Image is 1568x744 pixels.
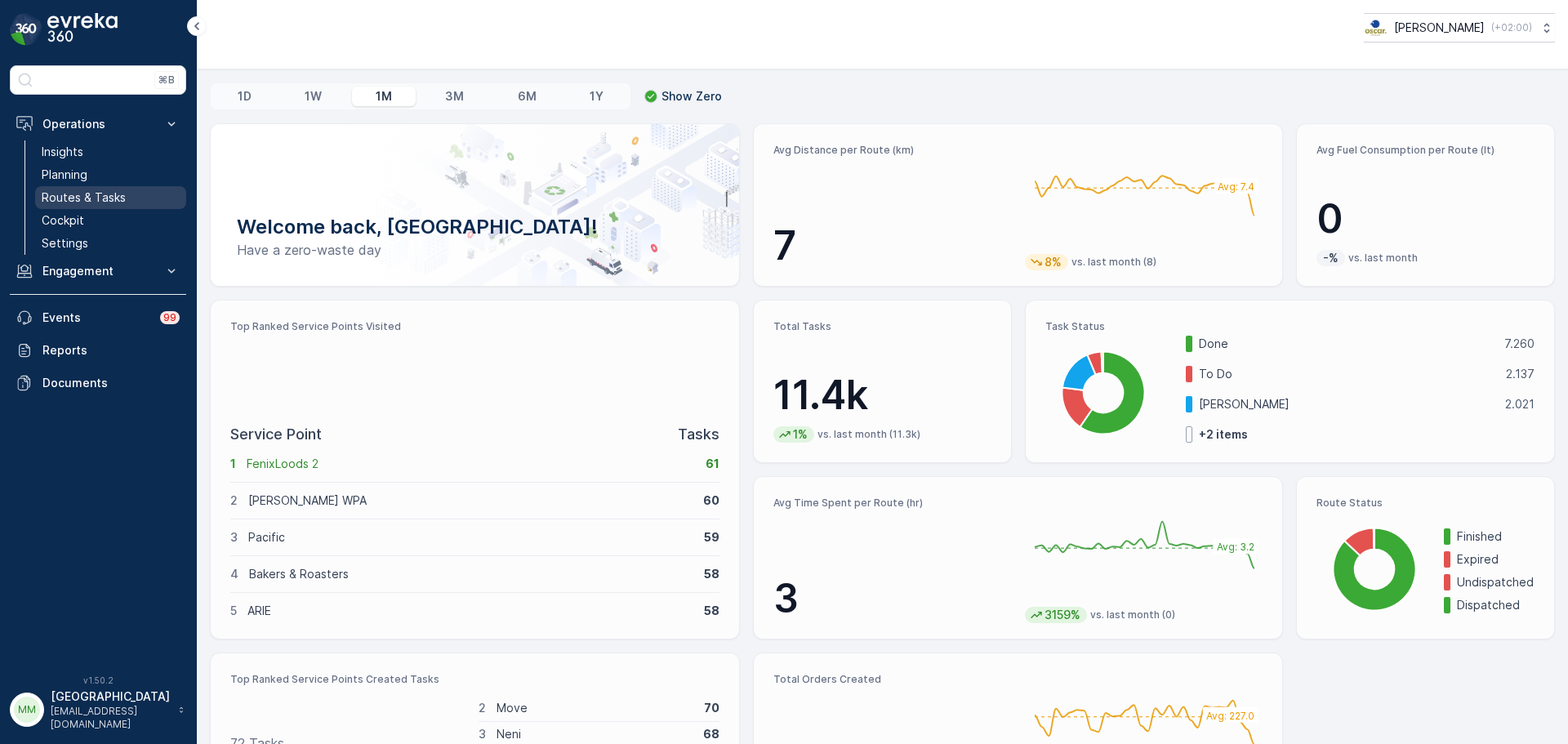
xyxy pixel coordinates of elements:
a: Routes & Tasks [35,186,186,209]
p: Route Status [1316,497,1535,510]
p: 2.137 [1506,366,1535,382]
button: Engagement [10,255,186,287]
p: 58 [704,603,719,619]
p: Task Status [1045,320,1535,333]
p: Move [497,700,694,716]
p: 61 [706,456,719,472]
p: Finished [1457,528,1535,545]
p: Total Tasks [773,320,991,333]
p: Show Zero [661,88,722,105]
a: Reports [10,334,186,367]
p: ARIE [247,603,693,619]
p: Cockpit [42,212,84,229]
img: logo_dark-DEwI_e13.png [47,13,118,46]
p: Pacific [248,529,693,546]
a: Settings [35,232,186,255]
p: + 2 items [1199,426,1248,443]
p: 7.260 [1504,336,1535,352]
p: Events [42,310,150,326]
p: 3159% [1043,607,1082,623]
p: vs. last month (8) [1071,256,1156,269]
p: [EMAIL_ADDRESS][DOMAIN_NAME] [51,705,170,731]
p: 6M [518,88,537,105]
p: 3 [230,529,238,546]
button: Operations [10,108,186,140]
div: MM [14,697,40,723]
p: FenixLoods 2 [247,456,695,472]
p: 8% [1043,254,1063,270]
p: Documents [42,375,180,391]
p: Bakers & Roasters [249,566,693,582]
p: [PERSON_NAME] [1394,20,1485,36]
p: Operations [42,116,154,132]
p: To Do [1199,366,1495,382]
p: 3 [773,574,1012,623]
a: Cockpit [35,209,186,232]
p: Undispatched [1457,574,1535,590]
p: 1% [791,426,809,443]
p: 4 [230,566,238,582]
p: 0 [1316,194,1535,243]
p: 70 [704,700,719,716]
p: [PERSON_NAME] [1199,396,1494,412]
p: Service Point [230,423,322,446]
p: 59 [704,529,719,546]
p: Settings [42,235,88,252]
p: Engagement [42,263,154,279]
p: [PERSON_NAME] WPA [248,492,693,509]
p: Avg Fuel Consumption per Route (lt) [1316,144,1535,157]
p: 1Y [590,88,604,105]
button: [PERSON_NAME](+02:00) [1364,13,1555,42]
p: 2 [230,492,238,509]
p: 60 [703,492,719,509]
p: 1W [305,88,322,105]
p: Dispatched [1457,597,1535,613]
p: 2 [479,700,486,716]
p: 58 [704,566,719,582]
p: Planning [42,167,87,183]
img: logo [10,13,42,46]
p: Routes & Tasks [42,189,126,206]
p: Top Ranked Service Points Visited [230,320,719,333]
img: basis-logo_rgb2x.png [1364,19,1388,37]
button: MM[GEOGRAPHIC_DATA][EMAIL_ADDRESS][DOMAIN_NAME] [10,688,186,731]
p: 5 [230,603,237,619]
p: Avg Distance per Route (km) [773,144,1012,157]
p: Have a zero-waste day [237,240,713,260]
p: 2.021 [1505,396,1535,412]
p: -% [1321,250,1340,266]
p: Expired [1457,551,1535,568]
p: 1D [238,88,252,105]
p: Neni [497,726,693,742]
a: Events99 [10,301,186,334]
p: Tasks [678,423,719,446]
p: ⌘B [158,74,175,87]
p: 68 [703,726,719,742]
span: v 1.50.2 [10,675,186,685]
p: [GEOGRAPHIC_DATA] [51,688,170,705]
p: Done [1199,336,1494,352]
p: Top Ranked Service Points Created Tasks [230,673,719,686]
p: 1M [376,88,392,105]
a: Documents [10,367,186,399]
p: Insights [42,144,83,160]
p: 99 [163,311,176,324]
p: 7 [773,221,1012,270]
p: Welcome back, [GEOGRAPHIC_DATA]! [237,214,713,240]
p: vs. last month (0) [1090,608,1175,621]
p: ( +02:00 ) [1491,21,1532,34]
a: Insights [35,140,186,163]
p: Reports [42,342,180,359]
p: vs. last month (11.3k) [817,428,920,441]
p: 11.4k [773,371,991,420]
p: vs. last month [1348,252,1418,265]
p: 1 [230,456,236,472]
a: Planning [35,163,186,186]
p: 3 [479,726,486,742]
p: Total Orders Created [773,673,1012,686]
p: 3M [445,88,464,105]
p: Avg Time Spent per Route (hr) [773,497,1012,510]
